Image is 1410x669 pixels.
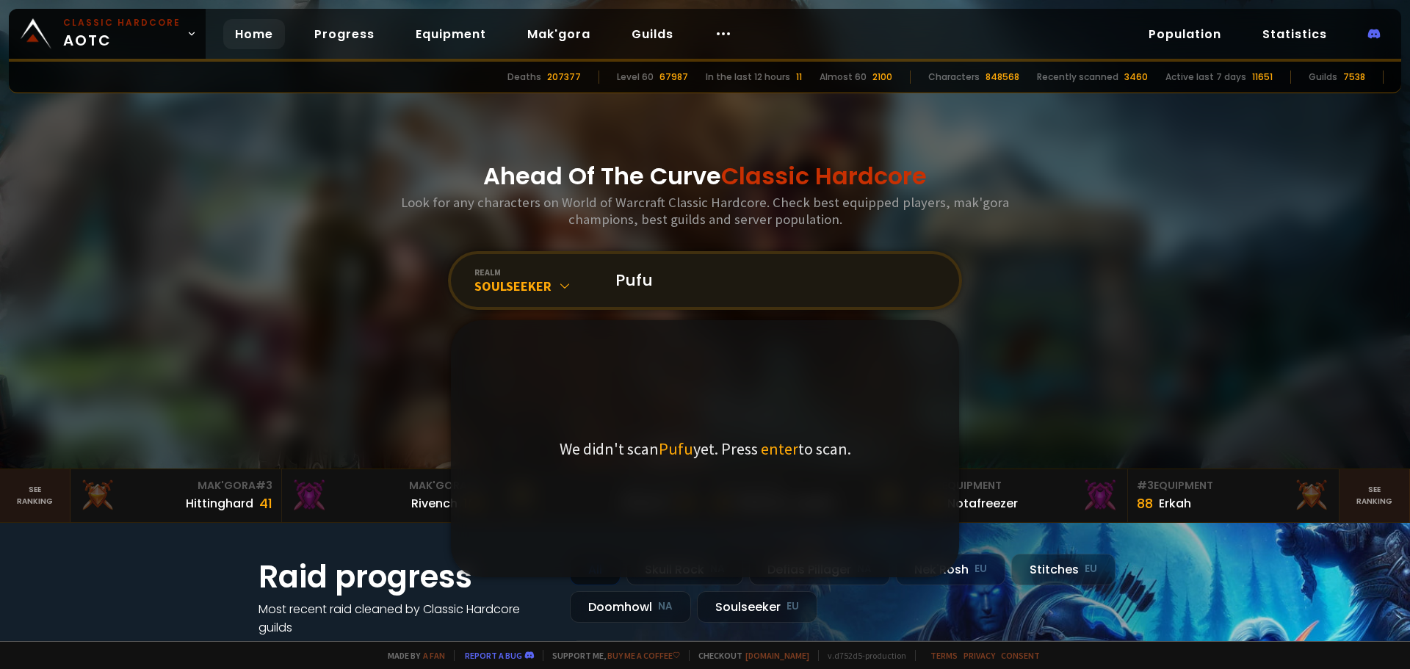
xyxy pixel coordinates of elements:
div: In the last 12 hours [706,70,790,84]
div: 2100 [872,70,892,84]
div: Notafreezer [947,494,1018,513]
div: Characters [928,70,980,84]
small: NA [658,599,673,614]
a: Statistics [1251,19,1339,49]
a: Privacy [963,650,995,661]
a: Buy me a coffee [607,650,680,661]
div: 11651 [1252,70,1273,84]
div: Recently scanned [1037,70,1118,84]
input: Search a character... [607,254,941,307]
div: 41 [259,493,272,513]
a: Mak'Gora#2Rivench100 [282,469,493,522]
span: AOTC [63,16,181,51]
a: Seeranking [1339,469,1410,522]
div: Equipment [925,478,1118,493]
div: 207377 [547,70,581,84]
div: Erkah [1159,494,1191,513]
div: Almost 60 [820,70,867,84]
span: Made by [379,650,445,661]
div: 11 [796,70,802,84]
h4: Most recent raid cleaned by Classic Hardcore guilds [258,600,552,637]
a: [DOMAIN_NAME] [745,650,809,661]
p: We didn't scan yet. Press to scan. [560,438,851,459]
span: Pufu [659,438,693,459]
a: Guilds [620,19,685,49]
div: Doomhowl [570,591,691,623]
a: #2Equipment88Notafreezer [916,469,1128,522]
div: 848568 [986,70,1019,84]
div: Nek'Rosh [896,554,1005,585]
div: 88 [1137,493,1153,513]
span: Support me, [543,650,680,661]
div: Hittinghard [186,494,253,513]
div: 67987 [659,70,688,84]
h1: Ahead Of The Curve [483,159,927,194]
div: realm [474,267,598,278]
a: Consent [1001,650,1040,661]
small: EU [787,599,799,614]
div: Equipment [1137,478,1330,493]
span: enter [761,438,798,459]
small: EU [1085,562,1097,576]
a: #3Equipment88Erkah [1128,469,1339,522]
span: v. d752d5 - production [818,650,906,661]
div: Mak'Gora [291,478,484,493]
a: Classic HardcoreAOTC [9,9,206,59]
a: Mak'gora [516,19,602,49]
div: Stitches [1011,554,1116,585]
small: EU [975,562,987,576]
h1: Raid progress [258,554,552,600]
div: Rivench [411,494,458,513]
div: Deaths [507,70,541,84]
div: Soulseeker [474,278,598,294]
div: Active last 7 days [1165,70,1246,84]
a: Report a bug [465,650,522,661]
a: See all progress [258,637,354,654]
div: Level 60 [617,70,654,84]
div: Mak'Gora [79,478,272,493]
h3: Look for any characters on World of Warcraft Classic Hardcore. Check best equipped players, mak'g... [395,194,1015,228]
div: Guilds [1309,70,1337,84]
span: Checkout [689,650,809,661]
a: Home [223,19,285,49]
a: Equipment [404,19,498,49]
a: Population [1137,19,1233,49]
a: Mak'Gora#3Hittinghard41 [70,469,282,522]
span: Classic Hardcore [721,159,927,192]
div: 3460 [1124,70,1148,84]
a: a fan [423,650,445,661]
a: Progress [303,19,386,49]
small: Classic Hardcore [63,16,181,29]
span: # 3 [256,478,272,493]
span: # 3 [1137,478,1154,493]
div: 7538 [1343,70,1365,84]
a: Terms [930,650,958,661]
div: Soulseeker [697,591,817,623]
